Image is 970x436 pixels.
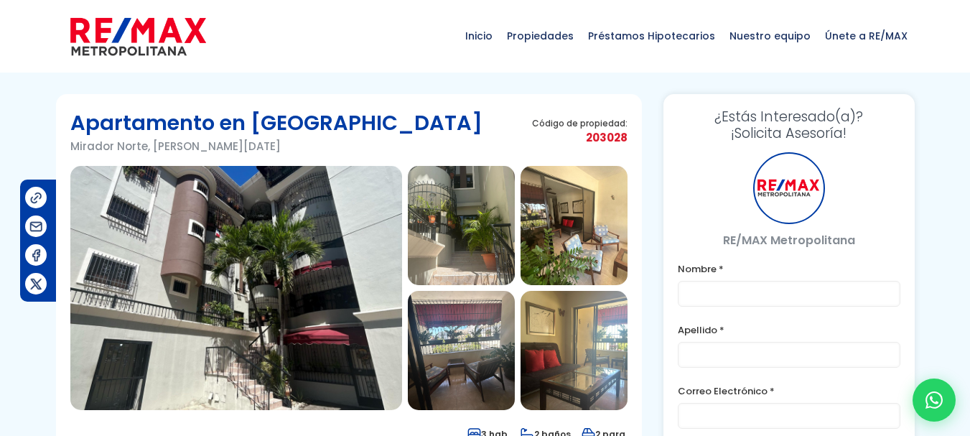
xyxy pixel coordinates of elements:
[753,152,825,224] div: RE/MAX Metropolitana
[70,137,482,155] p: Mirador Norte, [PERSON_NAME][DATE]
[408,291,515,410] img: Apartamento en Mirador Norte
[818,14,915,57] span: Únete a RE/MAX
[29,277,44,292] img: Compartir
[70,108,482,137] h1: Apartamento en [GEOGRAPHIC_DATA]
[29,219,44,234] img: Compartir
[521,166,628,285] img: Apartamento en Mirador Norte
[678,108,900,125] span: ¿Estás Interesado(a)?
[678,260,900,278] label: Nombre *
[458,14,500,57] span: Inicio
[408,166,515,285] img: Apartamento en Mirador Norte
[532,129,628,147] span: 203028
[500,14,581,57] span: Propiedades
[678,108,900,142] h3: ¡Solicita Asesoría!
[521,291,628,410] img: Apartamento en Mirador Norte
[581,14,722,57] span: Préstamos Hipotecarios
[722,14,818,57] span: Nuestro equipo
[29,248,44,263] img: Compartir
[678,382,900,400] label: Correo Electrónico *
[29,190,44,205] img: Compartir
[70,166,402,410] img: Apartamento en Mirador Norte
[678,321,900,339] label: Apellido *
[532,118,628,129] span: Código de propiedad:
[70,15,206,58] img: remax-metropolitana-logo
[678,231,900,249] p: RE/MAX Metropolitana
